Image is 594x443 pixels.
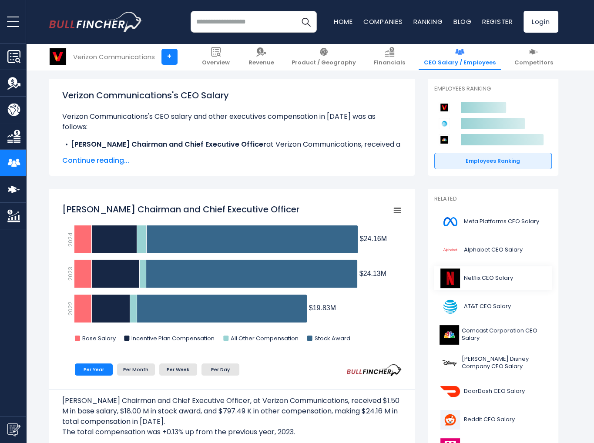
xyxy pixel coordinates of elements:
a: Product / Geography [286,44,361,70]
img: RDDT logo [440,410,461,430]
li: Per Month [117,363,155,376]
img: AT&T competitors logo [439,118,450,129]
text: All Other Compensation [231,334,299,342]
a: Reddit CEO Salary [434,408,552,432]
a: Competitors [509,44,558,70]
span: Product / Geography [292,59,356,67]
span: AT&T CEO Salary [464,303,511,310]
b: [PERSON_NAME] Chairman and Chief Executive Officer [71,139,266,149]
img: VZ logo [50,48,66,65]
svg: Hans Vestberg Chairman and Chief Executive Officer [62,199,402,351]
a: Go to homepage [49,12,143,32]
a: AT&T CEO Salary [434,295,552,319]
a: Comcast Corporation CEO Salary [434,323,552,347]
span: Reddit CEO Salary [464,416,515,423]
span: Continue reading... [62,155,402,166]
h1: Verizon Communications's CEO Salary [62,89,402,102]
button: Search [295,11,317,33]
a: Alphabet CEO Salary [434,238,552,262]
span: Financials [374,59,405,67]
a: Companies [363,17,403,26]
a: Home [334,17,353,26]
text: Incentive Plan Compensation [131,334,215,342]
text: 2024 [66,232,74,247]
tspan: $19.83M [309,304,336,312]
a: Login [524,11,558,33]
img: DIS logo [440,353,459,373]
a: Ranking [413,17,443,26]
tspan: $24.13M [359,270,386,277]
p: [PERSON_NAME] Chairman and Chief Executive Officer, at Verizon Communications, received $1.50 M i... [62,396,402,427]
span: DoorDash CEO Salary [464,388,525,395]
span: Alphabet CEO Salary [464,246,523,254]
li: Per Week [159,363,197,376]
img: GOOGL logo [440,240,461,260]
text: 2022 [66,302,74,315]
a: Overview [197,44,235,70]
a: Revenue [243,44,279,70]
img: CMCSA logo [440,325,459,345]
a: + [161,49,178,65]
a: Financials [369,44,410,70]
a: DoorDash CEO Salary [434,379,552,403]
a: Netflix CEO Salary [434,266,552,290]
p: The total compensation was +0.13% up from the previous year, 2023. [62,427,402,437]
img: NFLX logo [440,268,461,288]
li: at Verizon Communications, received a total compensation of $24.16 M in [DATE]. [62,139,402,160]
text: Stock Award [314,334,350,342]
span: Overview [202,59,230,67]
span: Netflix CEO Salary [464,275,513,282]
span: [PERSON_NAME] Disney Company CEO Salary [462,356,547,370]
span: Meta Platforms CEO Salary [464,218,539,225]
img: bullfincher logo [49,12,143,32]
img: Verizon Communications competitors logo [439,102,450,113]
tspan: [PERSON_NAME] Chairman and Chief Executive Officer [62,203,299,215]
a: CEO Salary / Employees [419,44,501,70]
img: T logo [440,297,461,316]
text: Base Salary [82,334,116,342]
text: 2023 [66,267,74,281]
span: Revenue [248,59,274,67]
span: Comcast Corporation CEO Salary [462,327,547,342]
img: META logo [440,212,461,232]
span: CEO Salary / Employees [424,59,496,67]
a: [PERSON_NAME] Disney Company CEO Salary [434,351,552,375]
li: Per Year [75,363,113,376]
img: DASH logo [440,382,461,401]
p: Related [434,195,552,203]
a: Employees Ranking [434,153,552,169]
img: Comcast Corporation competitors logo [439,134,450,145]
li: Per Day [201,363,239,376]
div: Verizon Communications [73,52,155,62]
tspan: $24.16M [359,235,386,242]
a: Register [482,17,513,26]
p: Employees Ranking [434,85,552,93]
span: Competitors [514,59,553,67]
p: Verizon Communications's CEO salary and other executives compensation in [DATE] was as follows: [62,111,402,132]
a: Meta Platforms CEO Salary [434,210,552,234]
a: Blog [453,17,472,26]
